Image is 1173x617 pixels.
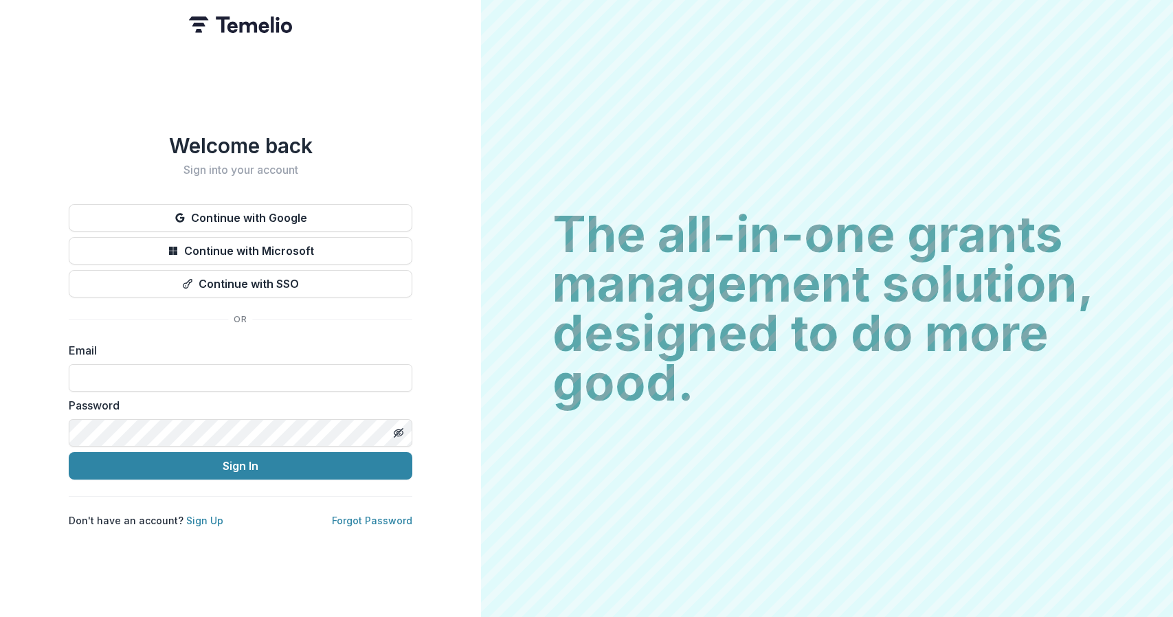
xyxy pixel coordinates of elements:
[332,515,412,526] a: Forgot Password
[69,133,412,158] h1: Welcome back
[69,204,412,232] button: Continue with Google
[189,16,292,33] img: Temelio
[69,164,412,177] h2: Sign into your account
[388,422,410,444] button: Toggle password visibility
[69,452,412,480] button: Sign In
[69,513,223,528] p: Don't have an account?
[186,515,223,526] a: Sign Up
[69,237,412,265] button: Continue with Microsoft
[69,397,404,414] label: Password
[69,342,404,359] label: Email
[69,270,412,298] button: Continue with SSO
